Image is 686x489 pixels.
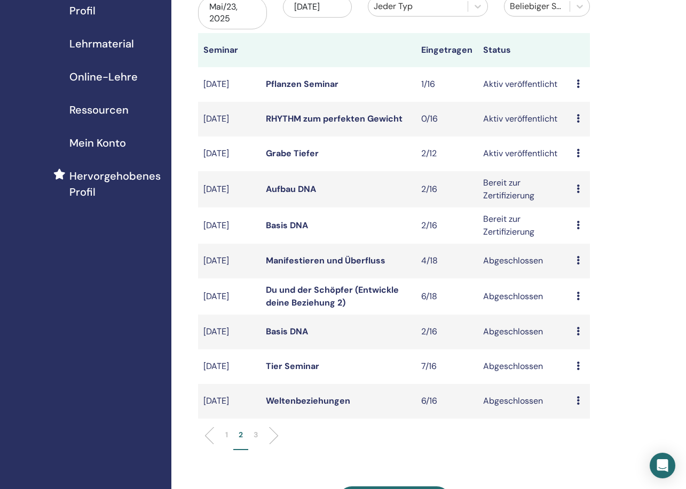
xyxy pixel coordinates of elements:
[416,315,478,349] td: 2/16
[416,33,478,67] th: Eingetragen
[478,207,571,244] td: Bereit zur Zertifizierung
[416,171,478,207] td: 2/16
[198,384,260,419] td: [DATE]
[198,137,260,171] td: [DATE]
[198,171,260,207] td: [DATE]
[478,315,571,349] td: Abgeschlossen
[69,69,138,85] span: Online-Lehre
[198,244,260,278] td: [DATE]
[478,244,571,278] td: Abgeschlossen
[416,244,478,278] td: 4/18
[478,33,571,67] th: Status
[198,349,260,384] td: [DATE]
[478,102,571,137] td: Aktiv veröffentlicht
[69,102,129,118] span: Ressourcen
[254,429,258,440] p: 3
[416,102,478,137] td: 0/16
[266,360,319,372] a: Tier Seminar
[416,349,478,384] td: 7/16
[266,326,308,337] a: Basis DNA
[266,255,385,266] a: Manifestieren und Überfluss
[478,171,571,207] td: Bereit zur Zertifizierung
[478,349,571,384] td: Abgeschlossen
[266,183,316,195] a: Aufbau DNA
[198,33,260,67] th: Seminar
[69,135,126,151] span: Mein Konto
[266,284,399,308] a: Du und der Schöpfer (Entwickle deine Beziehung 2)
[198,67,260,102] td: [DATE]
[266,113,403,124] a: RHYTHM zum perfekten Gewicht
[69,3,96,19] span: Profil
[198,102,260,137] td: [DATE]
[416,384,478,419] td: 6/16
[198,315,260,349] td: [DATE]
[225,429,228,440] p: 1
[69,36,134,52] span: Lehrmaterial
[650,453,675,478] div: Open Intercom Messenger
[416,278,478,315] td: 6/18
[478,137,571,171] td: Aktiv veröffentlicht
[478,384,571,419] td: Abgeschlossen
[266,220,308,231] a: Basis DNA
[478,67,571,102] td: Aktiv veröffentlicht
[239,429,243,440] p: 2
[69,168,163,200] span: Hervorgehobenes Profil
[416,137,478,171] td: 2/12
[266,78,338,90] a: Pflanzen Seminar
[266,148,319,159] a: Grabe Tiefer
[478,278,571,315] td: Abgeschlossen
[416,67,478,102] td: 1/16
[416,207,478,244] td: 2/16
[198,207,260,244] td: [DATE]
[266,395,350,406] a: Weltenbeziehungen
[198,278,260,315] td: [DATE]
